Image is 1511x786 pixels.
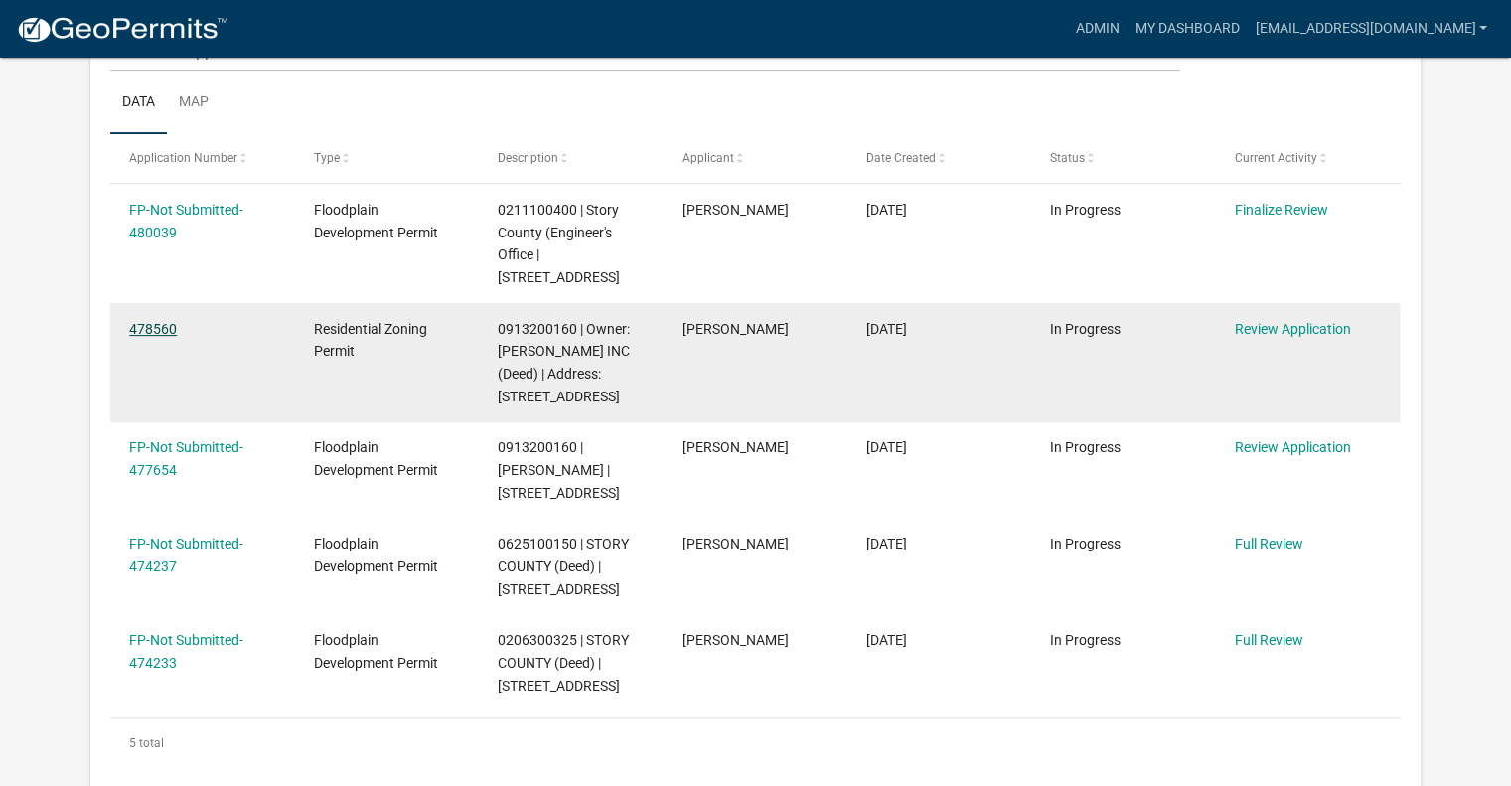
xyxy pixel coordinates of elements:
span: Description [498,151,558,165]
a: FP-Not Submitted-474233 [129,632,243,671]
a: FP-Not Submitted-477654 [129,439,243,478]
span: Applicant [682,151,734,165]
span: In Progress [1050,439,1121,455]
a: Review Application [1235,321,1351,337]
span: Floodplain Development Permit [314,536,438,574]
a: Full Review [1235,632,1303,648]
a: Map [167,72,221,135]
datatable-header-cell: Applicant [663,134,846,182]
datatable-header-cell: Type [294,134,478,182]
span: 09/05/2025 [866,536,907,551]
span: 09/05/2025 [866,632,907,648]
span: Application Number [129,151,237,165]
span: Rachel Kesterson [682,321,789,337]
div: 5 total [110,718,1401,768]
span: 0211100400 | Story County (Engineer's Office | 837 N Avenue [498,202,620,285]
datatable-header-cell: Description [479,134,663,182]
a: [EMAIL_ADDRESS][DOMAIN_NAME] [1247,10,1495,48]
a: Admin [1067,10,1127,48]
datatable-header-cell: Date Created [847,134,1031,182]
a: FP-Not Submitted-474237 [129,536,243,574]
span: In Progress [1050,536,1121,551]
a: Finalize Review [1235,202,1328,218]
a: Review Application [1235,439,1351,455]
span: In Progress [1050,632,1121,648]
span: Sara Carmichael [682,632,789,648]
a: Full Review [1235,536,1303,551]
span: Date Created [866,151,936,165]
span: Floodplain Development Permit [314,632,438,671]
span: 0913200160 | Rachel Kesterson | 1775 Old 6 Rd [498,439,620,501]
span: Floodplain Development Permit [314,202,438,240]
span: Floodplain Development Permit [314,439,438,478]
datatable-header-cell: Status [1031,134,1215,182]
span: Tyler Sparks [682,202,789,218]
span: Current Activity [1235,151,1317,165]
span: 0913200160 | Owner: MANATT'S INC (Deed) | Address: 1901 S Dayton Ave [498,321,630,404]
span: 09/12/2025 [866,439,907,455]
span: Type [314,151,340,165]
a: 478560 [129,321,177,337]
datatable-header-cell: Application Number [110,134,294,182]
span: 09/15/2025 [866,321,907,337]
span: In Progress [1050,202,1121,218]
span: 0206300325 | STORY COUNTY (Deed) | 56461 180TH ST [498,632,629,694]
span: In Progress [1050,321,1121,337]
span: Residential Zoning Permit [314,321,427,360]
span: 0625100150 | STORY COUNTY (Deed) | 56461 180TH ST [498,536,629,597]
a: Data [110,72,167,135]
span: Status [1050,151,1085,165]
span: Rachel Kesterson [682,439,789,455]
a: My Dashboard [1127,10,1247,48]
span: 09/17/2025 [866,202,907,218]
span: Sara Carmichael [682,536,789,551]
datatable-header-cell: Current Activity [1216,134,1400,182]
a: FP-Not Submitted-480039 [129,202,243,240]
